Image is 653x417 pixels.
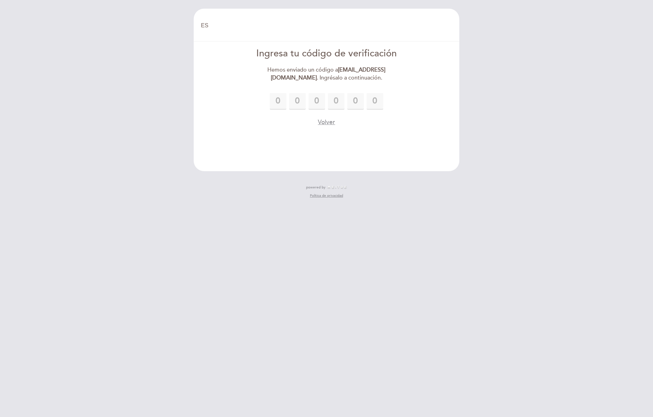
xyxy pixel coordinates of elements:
[328,93,344,110] input: 0
[318,118,335,127] button: Volver
[270,93,286,110] input: 0
[367,93,383,110] input: 0
[306,185,347,190] a: powered by
[289,93,306,110] input: 0
[247,47,406,61] div: Ingresa tu código de verificación
[306,185,325,190] span: powered by
[327,186,347,189] img: MEITRE
[347,93,364,110] input: 0
[310,193,343,198] a: Política de privacidad
[271,66,386,81] strong: [EMAIL_ADDRESS][DOMAIN_NAME]
[309,93,325,110] input: 0
[247,66,406,82] div: Hemos enviado un código a . Ingrésalo a continuación.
